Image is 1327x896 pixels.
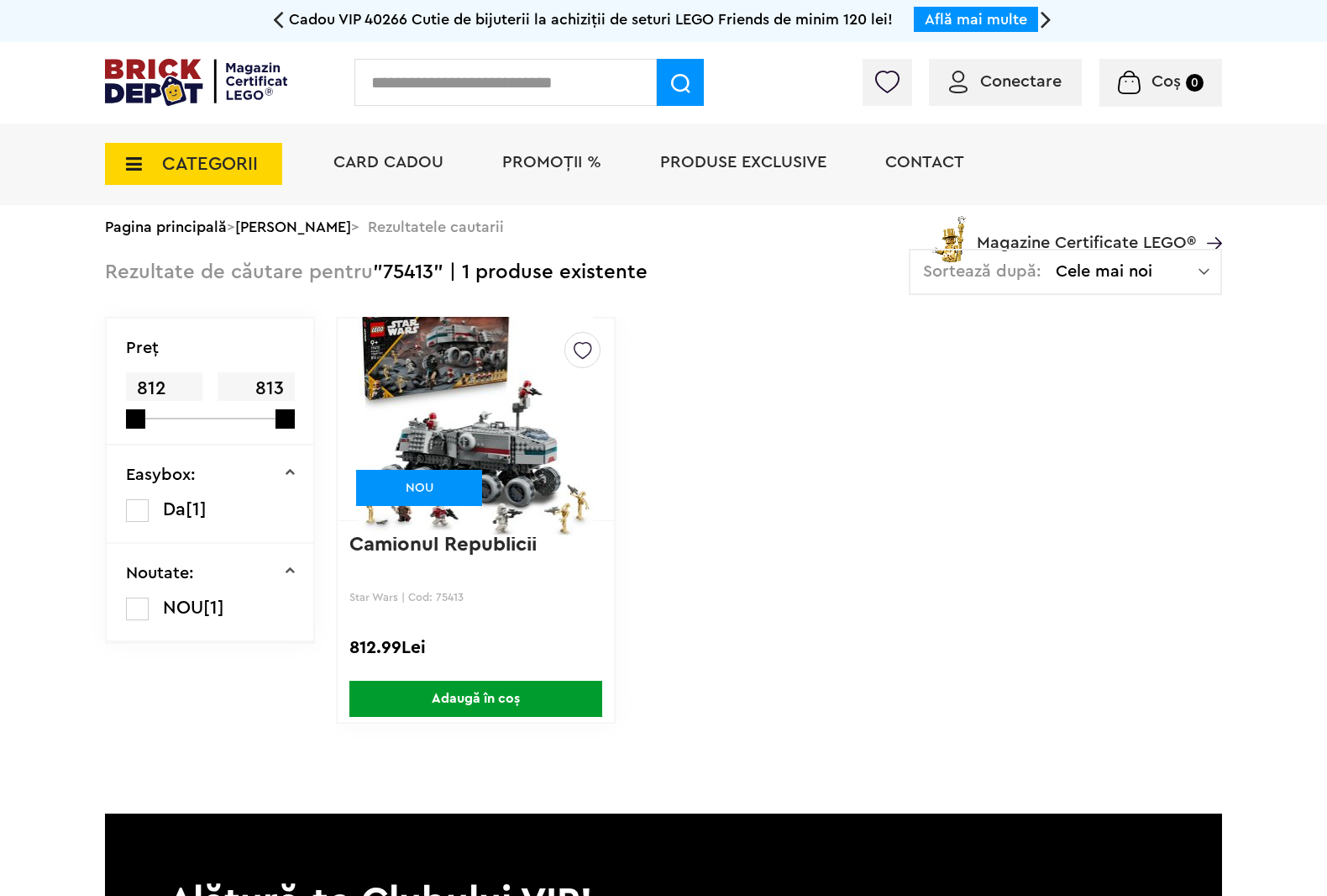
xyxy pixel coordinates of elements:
[977,213,1196,251] span: Magazine Certificate LEGO®
[359,302,593,537] img: Camionul Republicii
[105,262,373,282] span: Rezultate de căutare pentru
[333,154,443,171] a: Card Cadou
[349,637,602,659] div: 812.99Lei
[660,154,826,171] a: Produse exclusive
[126,340,159,356] p: Preţ
[126,372,202,428] span: 812 Lei
[1151,73,1181,90] span: Coș
[502,154,601,171] a: PROMOȚII %
[289,12,893,27] span: Cadou VIP 40266 Cutie de bijuterii la achiziții de seturi LEGO Friends de minim 120 lei!
[356,470,482,506] div: NOU
[162,155,258,173] span: CATEGORII
[203,598,224,617] span: [1]
[923,263,1041,280] span: Sortează după:
[126,466,196,483] p: Easybox:
[1056,263,1198,280] span: Cele mai noi
[186,500,207,519] span: [1]
[126,565,194,582] p: Noutate:
[163,500,186,519] span: Da
[885,154,964,171] a: Contact
[218,372,294,428] span: 813 Lei
[980,73,1062,90] span: Conectare
[349,591,602,603] p: Star Wars | Cod: 75413
[349,681,602,717] span: Adaugă în coș
[925,12,1027,27] a: Află mai multe
[163,598,203,617] span: NOU
[1186,74,1204,92] small: 0
[105,249,648,297] div: "75413" | 1 produse existente
[338,681,614,717] a: Adaugă în coș
[949,73,1062,90] a: Conectare
[1196,213,1222,229] a: Magazine Certificate LEGO®
[349,535,537,555] a: Camionul Republicii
